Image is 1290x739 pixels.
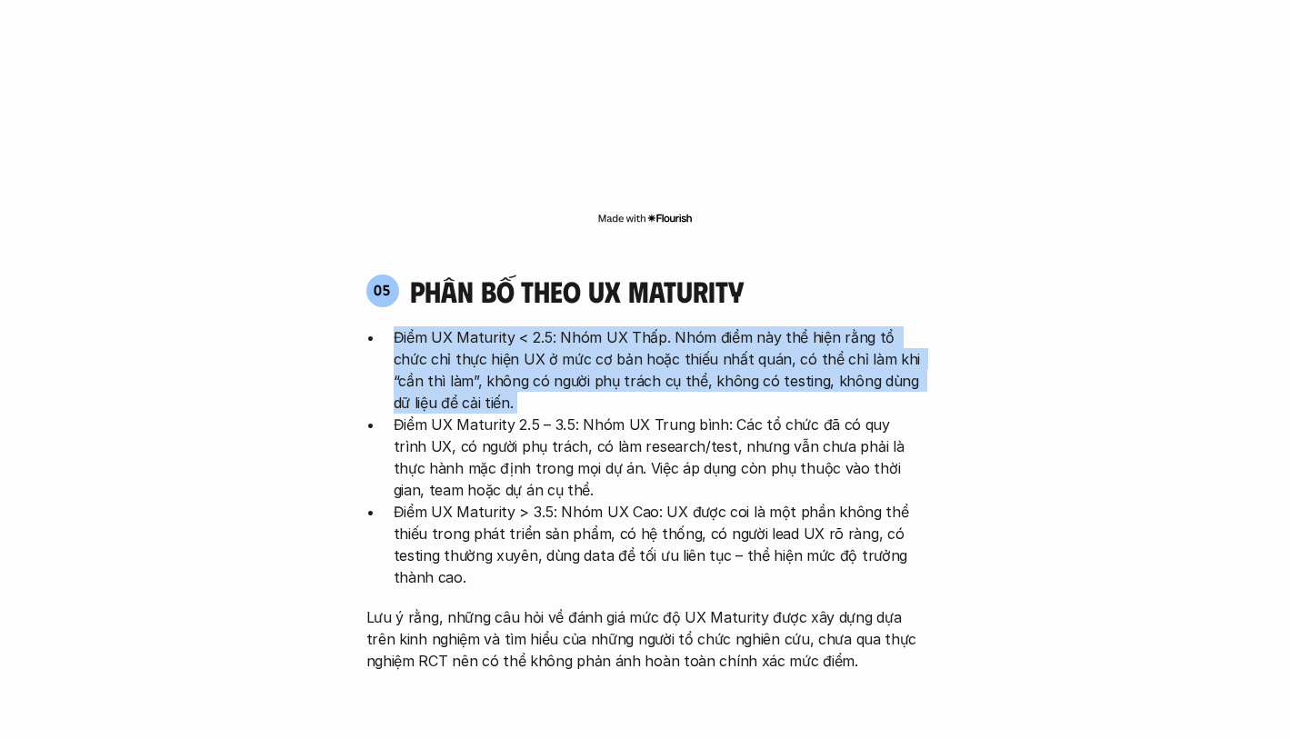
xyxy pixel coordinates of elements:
p: Điểm UX Maturity > 3.5: Nhóm UX Cao: UX được coi là một phần không thể thiếu trong phát triển sản... [394,501,925,588]
p: 05 [374,283,391,297]
img: Made with Flourish [597,211,693,225]
p: Lưu ý rằng, những câu hỏi về đánh giá mức độ UX Maturity được xây dựng dựa trên kinh nghiệm và tì... [366,606,925,672]
h4: phân bố theo ux maturity [410,274,744,308]
p: Điểm UX Maturity 2.5 – 3.5: Nhóm UX Trung bình: Các tổ chức đã có quy trình UX, có người phụ trác... [394,414,925,501]
p: Điểm UX Maturity < 2.5: Nhóm UX Thấp. Nhóm điểm này thể hiện rằng tổ chức chỉ thực hiện UX ở mức ... [394,326,925,414]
